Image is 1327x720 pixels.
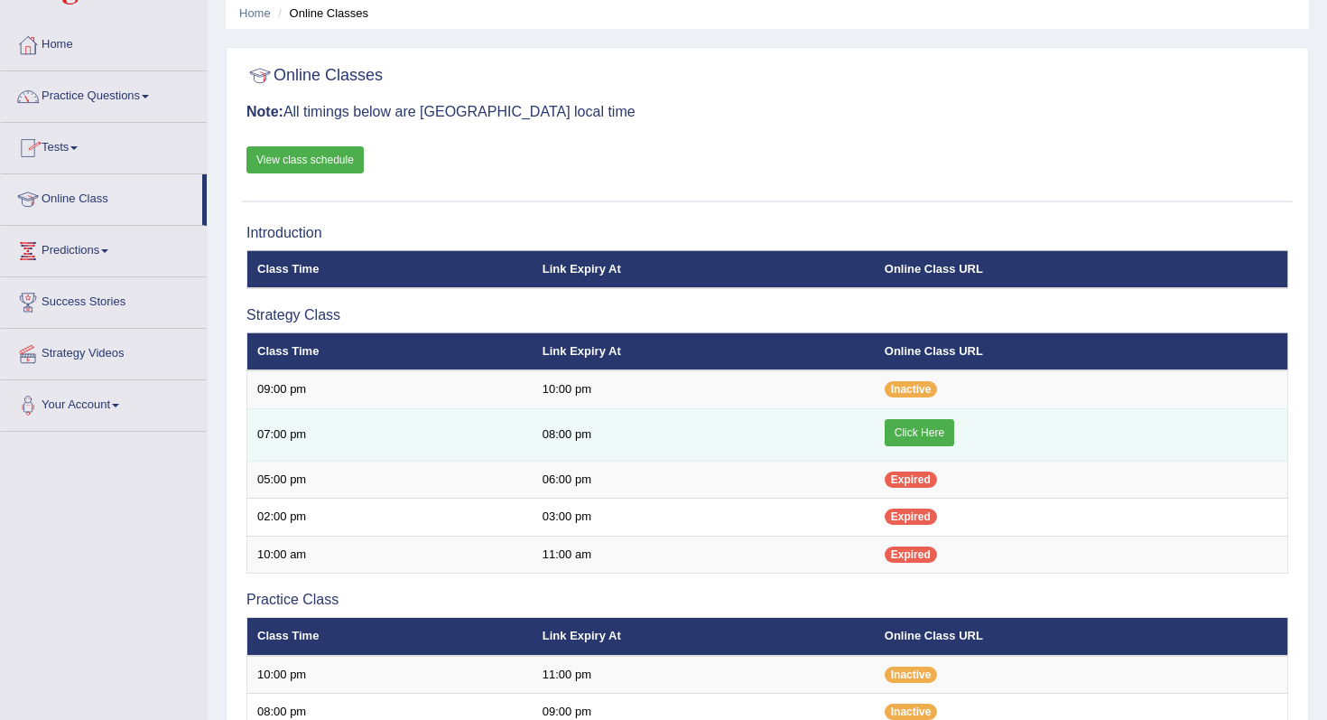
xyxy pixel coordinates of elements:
h3: Strategy Class [246,307,1288,323]
th: Class Time [247,250,533,288]
span: Expired [885,509,937,525]
h2: Online Classes [246,62,383,89]
a: Predictions [1,226,207,271]
h3: All timings below are [GEOGRAPHIC_DATA] local time [246,104,1288,120]
td: 08:00 pm [533,408,875,461]
td: 07:00 pm [247,408,533,461]
span: Inactive [885,667,938,683]
a: Online Class [1,174,202,220]
a: Your Account [1,380,207,425]
h3: Introduction [246,225,1288,241]
li: Online Classes [274,5,368,22]
td: 09:00 pm [247,370,533,408]
th: Online Class URL [875,618,1288,656]
td: 10:00 pm [533,370,875,408]
td: 10:00 pm [247,656,533,694]
th: Class Time [247,332,533,370]
span: Expired [885,547,937,563]
td: 06:00 pm [533,461,875,499]
span: Inactive [885,381,938,397]
th: Class Time [247,618,533,656]
th: Online Class URL [875,332,1288,370]
b: Note: [246,104,283,119]
span: Inactive [885,704,938,720]
th: Online Class URL [875,250,1288,288]
td: 05:00 pm [247,461,533,499]
th: Link Expiry At [533,618,875,656]
a: Success Stories [1,277,207,323]
td: 11:00 am [533,536,875,574]
a: Strategy Videos [1,329,207,374]
span: Expired [885,472,937,488]
a: Home [1,20,207,65]
th: Link Expiry At [533,332,875,370]
td: 10:00 am [247,536,533,574]
h3: Practice Class [246,592,1288,608]
a: Practice Questions [1,71,207,117]
td: 03:00 pm [533,499,875,537]
td: 02:00 pm [247,499,533,537]
th: Link Expiry At [533,250,875,288]
a: Tests [1,123,207,168]
td: 11:00 pm [533,656,875,694]
a: Home [239,6,271,20]
a: View class schedule [246,146,364,173]
a: Click Here [885,419,954,446]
